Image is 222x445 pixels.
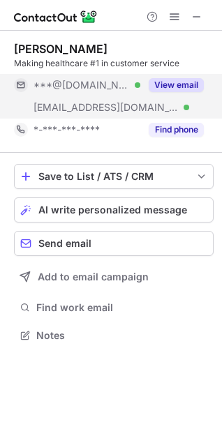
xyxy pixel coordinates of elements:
[38,271,149,282] span: Add to email campaign
[34,101,179,114] span: [EMAIL_ADDRESS][DOMAIN_NAME]
[36,329,208,342] span: Notes
[34,79,130,91] span: ***@[DOMAIN_NAME]
[14,57,214,70] div: Making healthcare #1 in customer service
[14,264,214,289] button: Add to email campaign
[14,326,214,345] button: Notes
[14,197,214,222] button: AI write personalized message
[14,42,108,56] div: [PERSON_NAME]
[14,298,214,317] button: Find work email
[14,231,214,256] button: Send email
[14,164,214,189] button: save-profile-one-click
[38,238,91,249] span: Send email
[36,301,208,314] span: Find work email
[38,204,187,216] span: AI write personalized message
[149,123,204,137] button: Reveal Button
[149,78,204,92] button: Reveal Button
[38,171,189,182] div: Save to List / ATS / CRM
[14,8,98,25] img: ContactOut v5.3.10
